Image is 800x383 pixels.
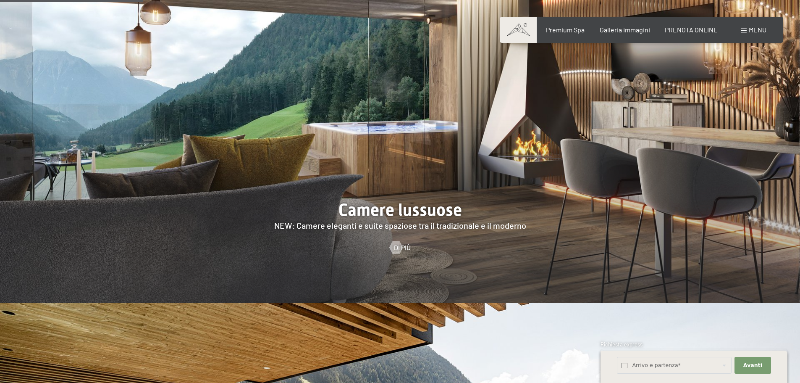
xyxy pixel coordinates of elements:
[600,26,650,34] a: Galleria immagini
[743,362,762,369] span: Avanti
[749,26,766,34] span: Menu
[394,243,411,252] span: Di più
[601,341,643,348] span: Richiesta express
[390,243,411,252] a: Di più
[665,26,718,34] a: PRENOTA ONLINE
[546,26,585,34] a: Premium Spa
[734,357,771,374] button: Avanti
